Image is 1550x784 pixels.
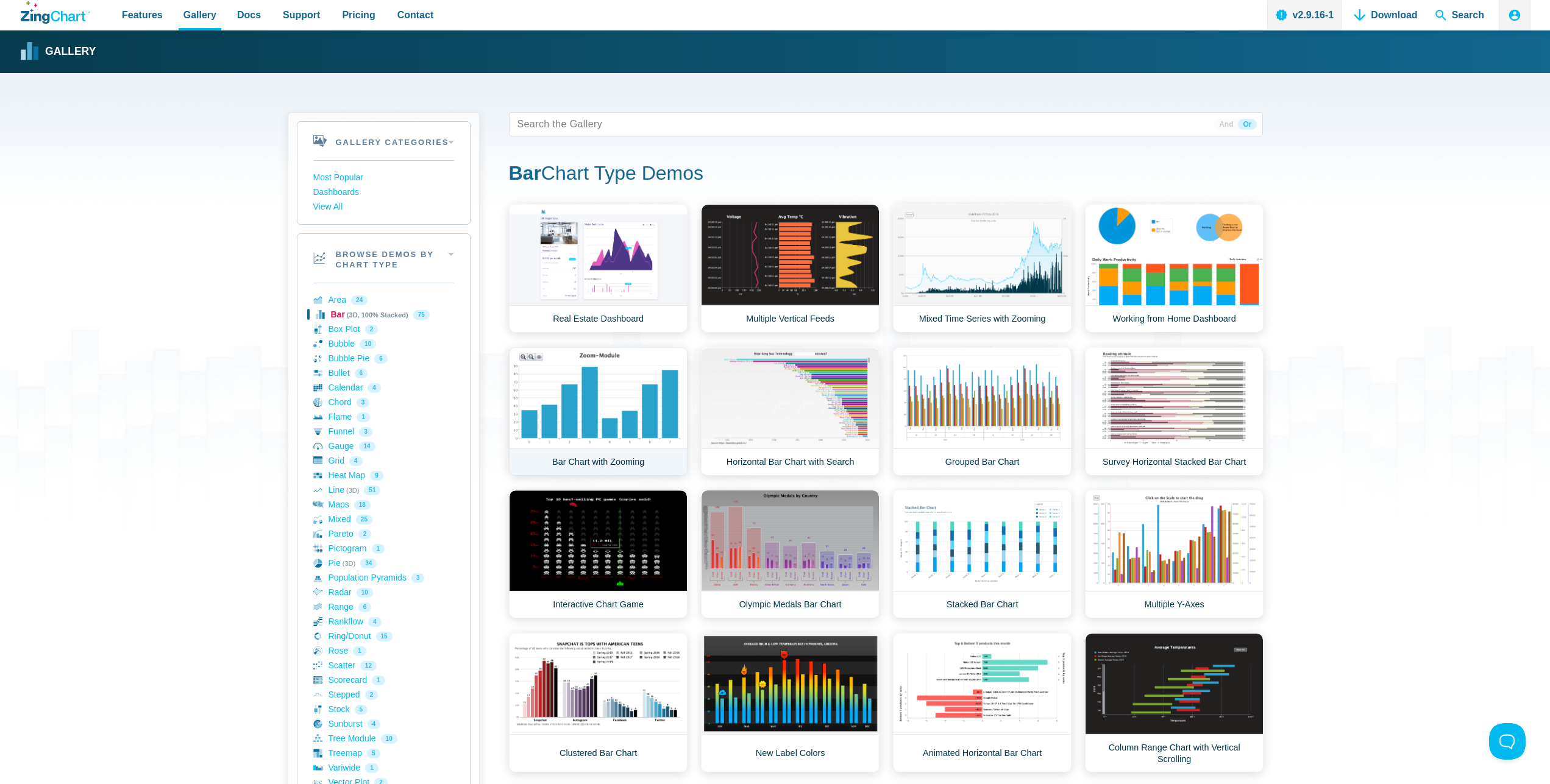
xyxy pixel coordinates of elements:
[509,347,688,476] a: Bar Chart with Zooming
[1085,490,1264,618] a: Multiple Y-Axes
[509,161,1263,188] h1: Chart Type Demos
[1238,119,1256,130] span: Or
[701,490,880,618] a: Olympic Medals Bar Chart
[1085,633,1264,772] a: Column Range Chart with Vertical Scrolling
[183,7,216,23] span: Gallery
[237,7,261,23] span: Docs
[297,234,470,283] h2: Browse Demos By Chart Type
[893,347,1072,476] a: Grouped Bar Chart
[893,204,1072,333] a: Mixed Time Series with Zooming
[1085,347,1264,476] a: Survey Horizontal Stacked Bar Chart
[701,633,880,772] a: New Label Colors
[701,347,880,476] a: Horizontal Bar Chart with Search
[122,7,163,23] span: Features
[45,46,96,57] strong: Gallery
[21,43,96,61] a: Gallery
[21,1,90,24] a: ZingChart Logo. Click to return to the homepage
[313,185,454,200] a: Dashboards
[509,162,541,184] strong: Bar
[893,490,1072,618] a: Stacked Bar Chart
[509,633,688,772] a: Clustered Bar Chart
[283,7,320,23] span: Support
[342,7,375,23] span: Pricing
[297,122,470,160] h2: Gallery Categories
[313,171,454,185] a: Most Popular
[893,633,1072,772] a: Animated Horizontal Bar Chart
[509,490,688,618] a: Interactive Chart Game
[1214,119,1238,130] span: And
[1489,723,1526,760] iframe: Toggle Customer Support
[701,204,880,333] a: Multiple Vertical Feeds
[1085,204,1264,333] a: Working from Home Dashboard
[313,200,454,214] a: View All
[509,204,688,333] a: Real Estate Dashboard
[397,7,434,23] span: Contact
